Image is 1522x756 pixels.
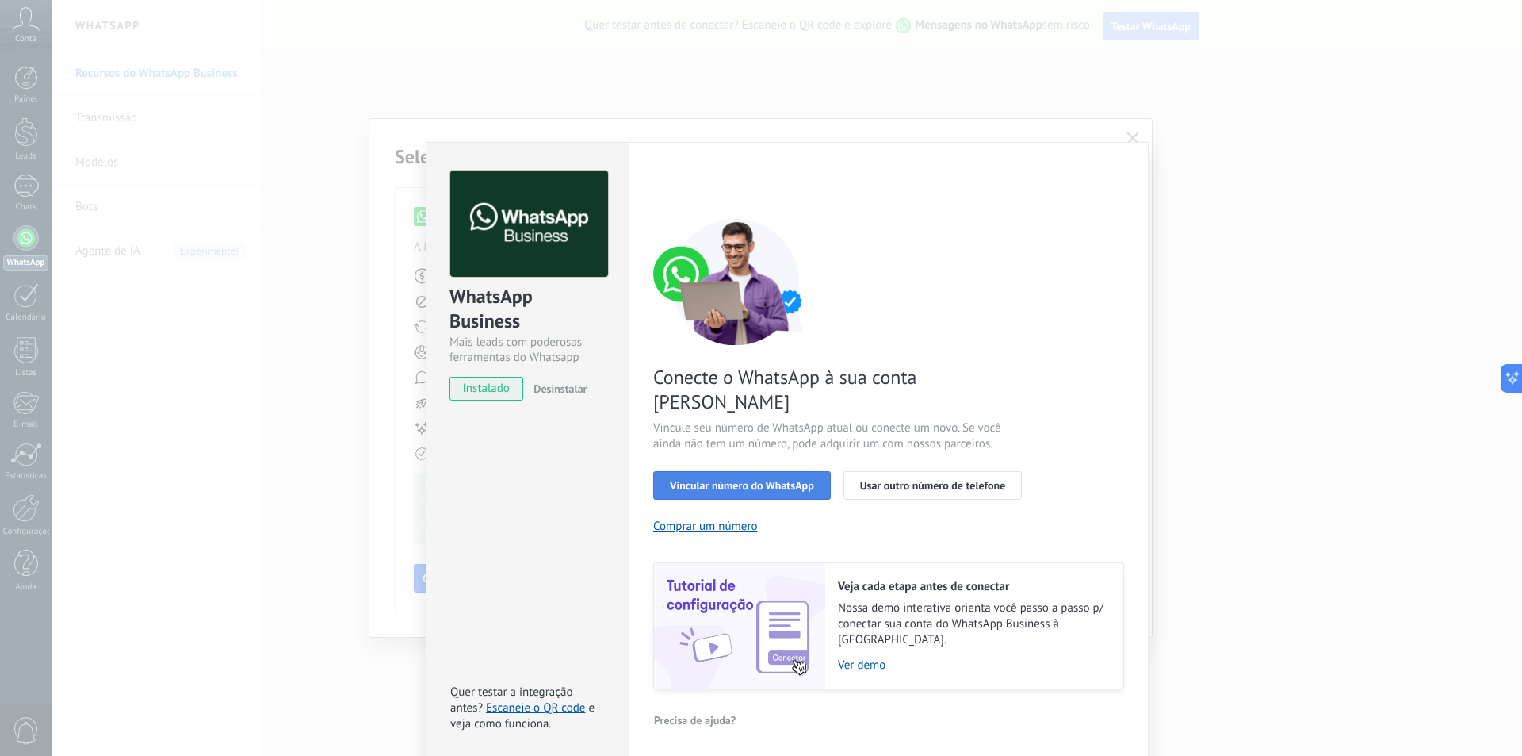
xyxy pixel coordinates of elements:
button: Desinstalar [527,377,587,401]
span: Conecte o WhatsApp à sua conta [PERSON_NAME] [653,365,1031,414]
span: Vincular número do WhatsApp [670,480,814,491]
span: e veja como funciona. [450,700,595,731]
button: Precisa de ajuda? [653,708,736,732]
div: WhatsApp Business [449,284,606,335]
span: instalado [450,377,522,401]
a: Escaneie o QR code [486,700,585,716]
span: Quer testar a integração antes? [450,685,572,716]
a: Ver demo [838,658,1107,673]
span: Precisa de ajuda? [654,715,736,726]
span: Desinstalar [533,382,587,396]
div: Mais leads com poderosas ferramentas do Whatsapp [449,335,606,365]
span: Nossa demo interativa orienta você passo a passo p/ conectar sua conta do WhatsApp Business à [GE... [838,601,1107,648]
button: Usar outro número de telefone [843,471,1023,500]
span: Vincule seu número de WhatsApp atual ou conecte um novo. Se você ainda não tem um número, pode ad... [653,420,1031,452]
h2: Veja cada etapa antes de conectar [838,579,1107,594]
img: connect number [653,218,820,345]
button: Vincular número do WhatsApp [653,471,831,500]
span: Usar outro número de telefone [860,480,1006,491]
img: logo_main.png [450,171,608,278]
button: Comprar um número [653,519,758,534]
